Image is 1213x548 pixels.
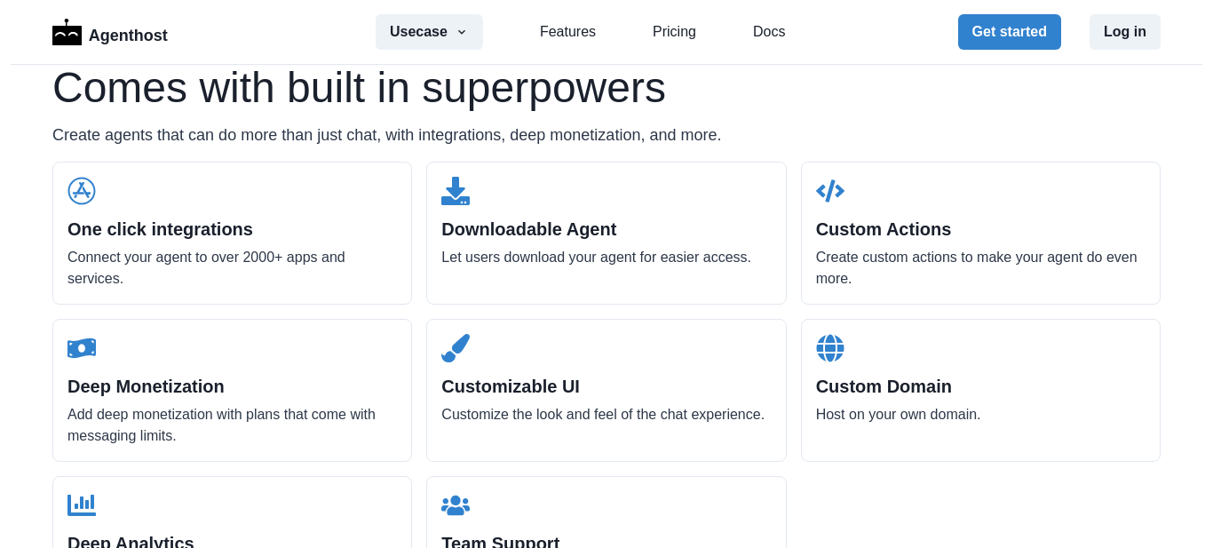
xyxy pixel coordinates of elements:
[441,247,771,268] p: Let users download your agent for easier access.
[89,17,168,48] p: Agenthost
[52,19,82,45] img: Logo
[1090,14,1161,50] button: Log in
[67,376,397,397] h2: Deep Monetization
[540,21,596,43] a: Features
[441,218,771,240] h2: Downloadable Agent
[816,218,1146,240] h2: Custom Actions
[52,67,1161,109] h1: Comes with built in superpowers
[816,247,1146,290] p: Create custom actions to make your agent do even more.
[441,404,771,425] p: Customize the look and feel of the chat experience.
[441,376,771,397] h2: Customizable UI
[816,404,1146,425] p: Host on your own domain.
[67,218,397,240] h2: One click integrations
[52,17,168,48] a: LogoAgenthost
[67,247,397,290] p: Connect your agent to over 2000+ apps and services.
[52,123,1161,147] p: Create agents that can do more than just chat, with integrations, deep monetization, and more.
[816,376,1146,397] h2: Custom Domain
[753,21,785,43] a: Docs
[958,14,1061,50] button: Get started
[376,14,483,50] button: Usecase
[67,404,397,447] p: Add deep monetization with plans that come with messaging limits.
[653,21,696,43] a: Pricing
